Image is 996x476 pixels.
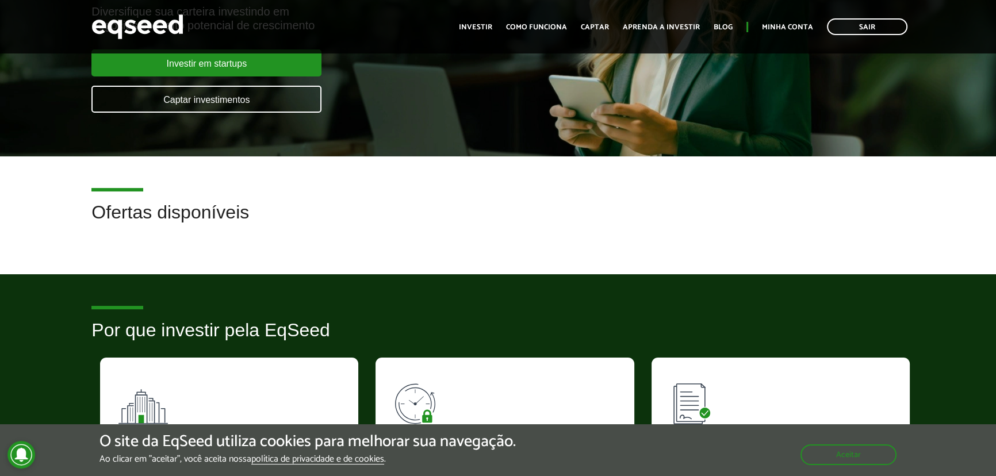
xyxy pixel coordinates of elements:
[91,86,321,113] a: Captar investimentos
[800,444,897,465] button: Aceitar
[393,375,445,427] img: 90x90_tempo.svg
[714,24,733,31] a: Blog
[669,375,721,427] img: 90x90_lista.svg
[506,24,567,31] a: Como funciona
[117,375,169,427] img: 90x90_fundos.svg
[581,24,609,31] a: Captar
[91,49,321,76] a: Investir em startups
[99,454,516,465] p: Ao clicar em "aceitar", você aceita nossa .
[99,433,516,451] h5: O site da EqSeed utiliza cookies para melhorar sua navegação.
[91,202,904,240] h2: Ofertas disponíveis
[251,455,384,465] a: política de privacidade e de cookies
[459,24,492,31] a: Investir
[762,24,813,31] a: Minha conta
[623,24,700,31] a: Aprenda a investir
[827,18,907,35] a: Sair
[91,11,183,42] img: EqSeed
[91,320,904,358] h2: Por que investir pela EqSeed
